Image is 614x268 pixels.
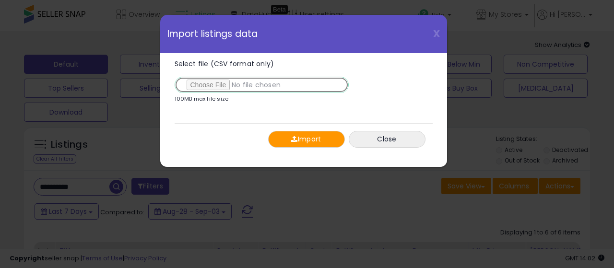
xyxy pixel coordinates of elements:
[167,29,258,38] span: Import listings data
[175,59,274,69] span: Select file (CSV format only)
[349,131,425,148] button: Close
[268,131,345,148] button: Import
[175,96,229,102] p: 100MB max file size
[433,27,440,40] span: X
